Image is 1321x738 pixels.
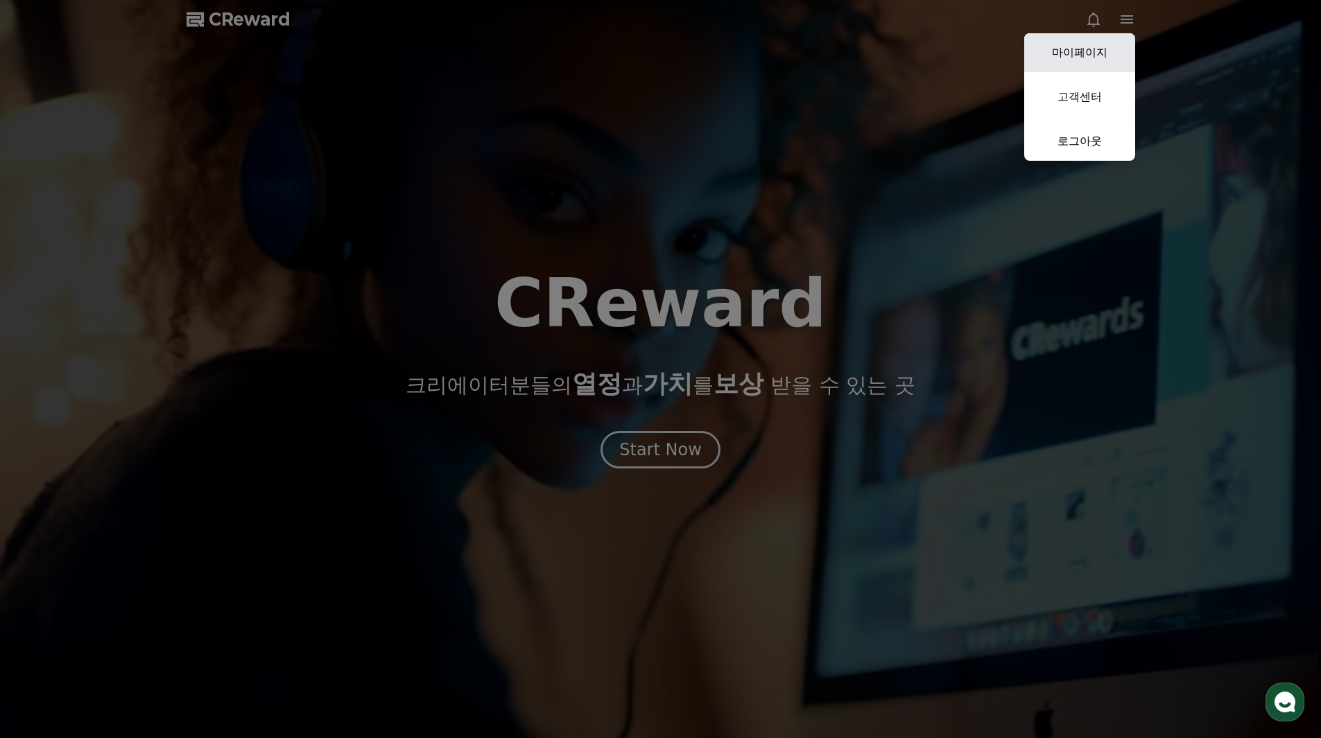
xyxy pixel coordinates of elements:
a: 로그아웃 [1024,122,1135,161]
a: 마이페이지 [1024,33,1135,72]
span: 대화 [127,461,144,472]
span: 설정 [214,460,231,471]
a: 고객센터 [1024,78,1135,116]
button: 마이페이지 고객센터 로그아웃 [1024,33,1135,161]
a: 대화 [92,439,179,474]
a: 홈 [4,439,92,474]
span: 홈 [44,460,52,471]
a: 설정 [179,439,266,474]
